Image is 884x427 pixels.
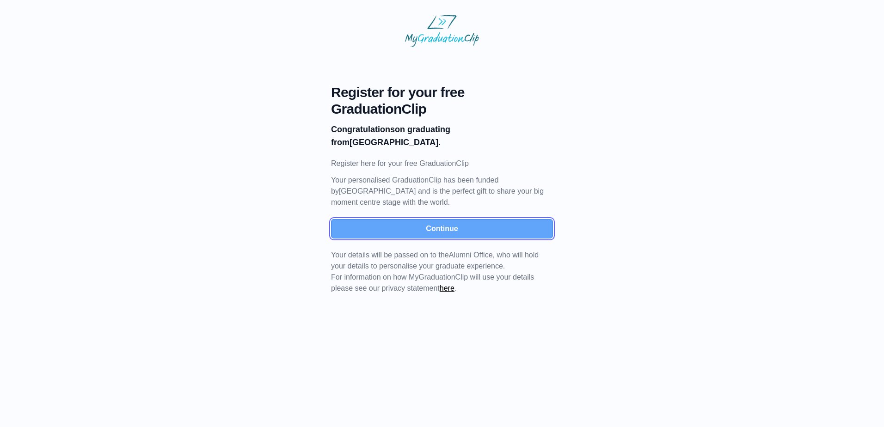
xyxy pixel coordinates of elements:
[331,101,553,117] span: GraduationClip
[331,251,539,270] span: Your details will be passed on to the , who will hold your details to personalise your graduate e...
[405,15,479,47] img: MyGraduationClip
[440,284,454,292] a: here
[331,175,553,208] p: Your personalised GraduationClip has been funded by [GEOGRAPHIC_DATA] and is the perfect gift to ...
[331,158,553,169] p: Register here for your free GraduationClip
[331,251,539,292] span: For information on how MyGraduationClip will use your details please see our privacy statement .
[331,84,553,101] span: Register for your free
[331,123,553,149] p: on graduating from [GEOGRAPHIC_DATA].
[331,125,395,134] b: Congratulations
[449,251,493,259] span: Alumni Office
[331,219,553,238] button: Continue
